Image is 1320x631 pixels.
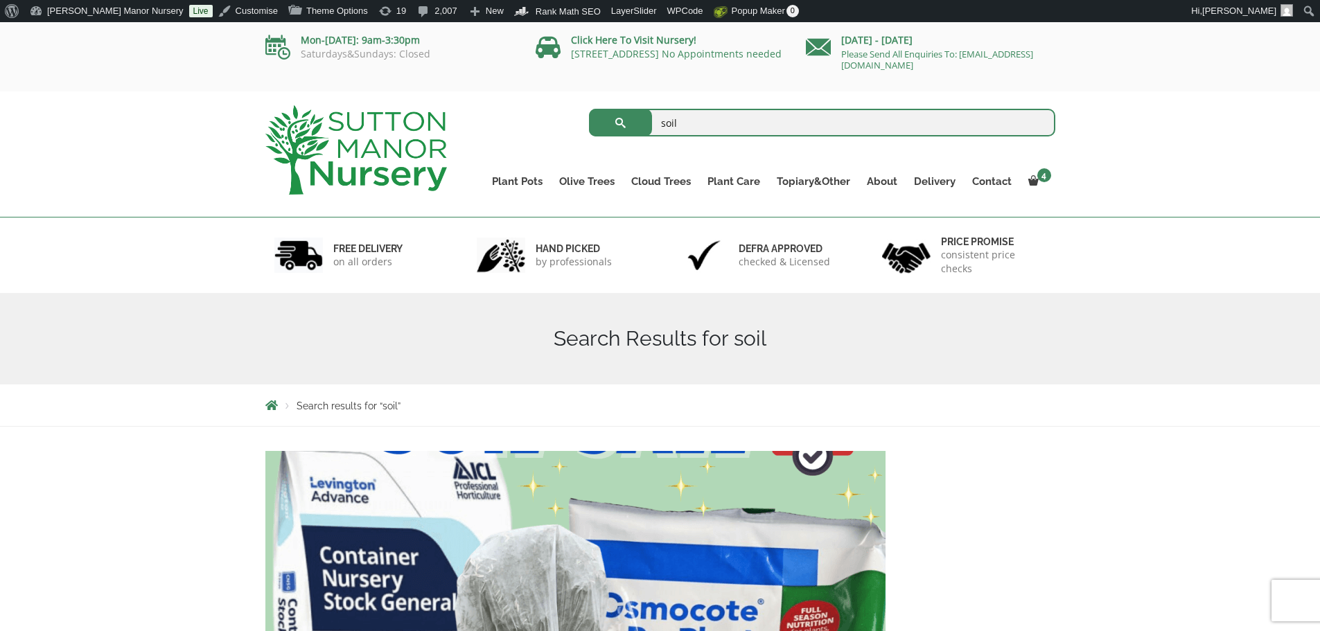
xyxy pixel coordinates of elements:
[882,234,931,276] img: 4.jpg
[806,32,1055,48] p: [DATE] - [DATE]
[571,33,696,46] a: Click Here To Visit Nursery!
[941,235,1046,248] h6: Price promise
[1037,168,1051,182] span: 4
[1202,6,1276,16] span: [PERSON_NAME]
[274,238,323,273] img: 1.jpg
[265,400,1055,411] nav: Breadcrumbs
[265,32,515,48] p: Mon-[DATE]: 9am-3:30pm
[739,242,830,255] h6: Defra approved
[265,48,515,60] p: Saturdays&Sundays: Closed
[484,172,551,191] a: Plant Pots
[589,109,1055,136] input: Search...
[265,592,886,605] a: Plant Fleece, Soil & Food Sale
[265,326,1055,351] h1: Search Results for soil
[477,238,525,273] img: 2.jpg
[623,172,699,191] a: Cloud Trees
[333,255,403,269] p: on all orders
[536,6,601,17] span: Rank Math SEO
[536,255,612,269] p: by professionals
[786,5,799,17] span: 0
[964,172,1020,191] a: Contact
[739,255,830,269] p: checked & Licensed
[536,242,612,255] h6: hand picked
[906,172,964,191] a: Delivery
[680,238,728,273] img: 3.jpg
[859,172,906,191] a: About
[571,47,782,60] a: [STREET_ADDRESS] No Appointments needed
[189,5,213,17] a: Live
[941,248,1046,276] p: consistent price checks
[1020,172,1055,191] a: 4
[297,400,401,411] span: Search results for “soil”
[265,105,447,195] img: logo
[841,48,1033,71] a: Please Send All Enquiries To: [EMAIL_ADDRESS][DOMAIN_NAME]
[699,172,768,191] a: Plant Care
[768,172,859,191] a: Topiary&Other
[333,242,403,255] h6: FREE DELIVERY
[551,172,623,191] a: Olive Trees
